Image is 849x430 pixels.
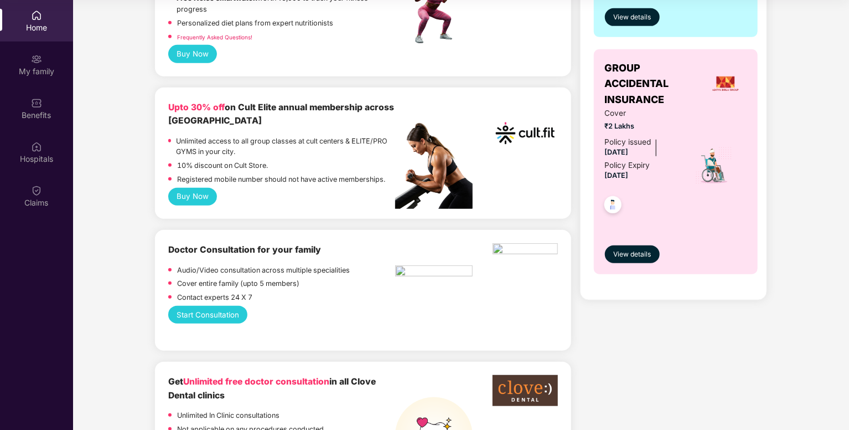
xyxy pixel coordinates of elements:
[177,160,268,171] p: 10% discount on Cult Store.
[31,10,42,21] img: svg+xml;base64,PHN2ZyBpZD0iSG9tZSIgeG1sbnM9Imh0dHA6Ly93d3cudzMub3JnLzIwMDAvc3ZnIiB3aWR0aD0iMjAiIG...
[31,98,42,109] img: svg+xml;base64,PHN2ZyBpZD0iQmVuZWZpdHMiIHhtbG5zPSJodHRwOi8vd3d3LnczLm9yZy8yMDAwL3N2ZyIgd2lkdGg9Ij...
[695,146,733,185] img: icon
[31,54,42,65] img: svg+xml;base64,PHN2ZyB3aWR0aD0iMjAiIGhlaWdodD0iMjAiIHZpZXdCb3g9IjAgMCAyMCAyMCIgZmlsbD0ibm9uZSIgeG...
[395,265,473,280] img: pngtree-physiotherapy-physiotherapist-rehab-disability-stretching-png-image_6063262.png
[183,376,329,387] span: Unlimited free doctor consultation
[177,278,299,289] p: Cover entire family (upto 5 members)
[177,292,252,303] p: Contact experts 24 X 7
[395,123,473,209] img: pc2.png
[168,188,218,206] button: Buy Now
[605,148,629,156] span: [DATE]
[605,121,681,132] span: ₹2 Lakhs
[711,69,741,99] img: insurerLogo
[613,12,651,23] span: View details
[177,174,385,185] p: Registered mobile number should not have active memberships.
[605,60,705,107] span: GROUP ACCIDENTAL INSURANCE
[605,160,650,171] div: Policy Expiry
[177,34,252,40] a: Frequently Asked Questions!
[613,249,651,260] span: View details
[31,141,42,152] img: svg+xml;base64,PHN2ZyBpZD0iSG9zcGl0YWxzIiB4bWxucz0iaHR0cDovL3d3dy53My5vcmcvMjAwMC9zdmciIHdpZHRoPS...
[599,193,627,220] img: svg+xml;base64,PHN2ZyB4bWxucz0iaHR0cDovL3d3dy53My5vcmcvMjAwMC9zdmciIHdpZHRoPSI0OC45NDMiIGhlaWdodD...
[493,101,557,166] img: cult.png
[31,185,42,196] img: svg+xml;base64,PHN2ZyBpZD0iQ2xhaW0iIHhtbG5zPSJodHRwOi8vd3d3LnczLm9yZy8yMDAwL3N2ZyIgd2lkdGg9IjIwIi...
[168,45,218,63] button: Buy Now
[605,171,629,180] span: [DATE]
[177,136,396,158] p: Unlimited access to all group classes at cult centers & ELITE/PRO GYMS in your city.
[168,244,321,255] b: Doctor Consultation for your family
[168,376,376,401] b: Get in all Clove Dental clinics
[177,18,333,29] p: Personalized diet plans from expert nutritionists
[605,8,660,26] button: View details
[493,243,557,258] img: physica%20-%20Edited.png
[605,107,681,119] span: Cover
[168,102,225,112] b: Upto 30% off
[605,136,651,148] div: Policy issued
[493,375,557,406] img: clove-dental%20png.png
[177,265,350,276] p: Audio/Video consultation across multiple specialities
[168,306,248,324] button: Start Consultation
[177,410,279,421] p: Unlimited In Clinic consultations
[605,245,660,263] button: View details
[168,102,394,126] b: on Cult Elite annual membership across [GEOGRAPHIC_DATA]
